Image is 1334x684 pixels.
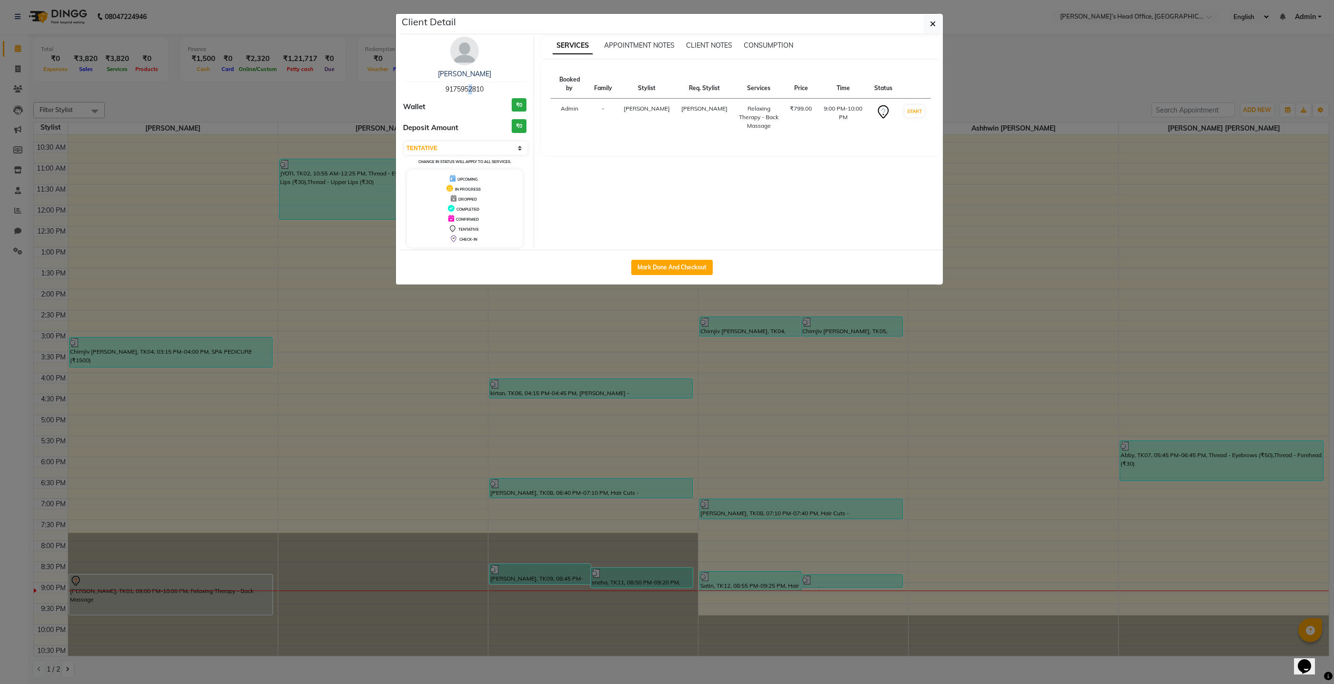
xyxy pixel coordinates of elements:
[456,207,479,212] span: COMPLETED
[512,119,526,133] h3: ₹0
[459,237,477,242] span: CHECK-IN
[588,99,618,136] td: -
[869,70,898,99] th: Status
[450,37,479,65] img: avatar
[631,260,713,275] button: Mark Done And Checkout
[551,70,588,99] th: Booked by
[438,70,491,78] a: [PERSON_NAME]
[624,105,670,112] span: [PERSON_NAME]
[512,98,526,112] h3: ₹0
[784,70,818,99] th: Price
[402,15,456,29] h5: Client Detail
[553,37,593,54] span: SERVICES
[455,187,481,192] span: IN PROGRESS
[686,41,732,50] span: CLIENT NOTES
[818,70,869,99] th: Time
[739,104,778,130] div: Relaxing Therapy - Back Massage
[733,70,784,99] th: Services
[676,70,733,99] th: Req. Stylist
[551,99,588,136] td: Admin
[403,123,458,133] span: Deposit Amount
[790,104,812,113] div: ₹799.00
[744,41,793,50] span: CONSUMPTION
[818,99,869,136] td: 9:00 PM-10:00 PM
[456,217,479,222] span: CONFIRMED
[905,105,924,117] button: START
[445,85,484,93] span: 9175952810
[604,41,675,50] span: APPOINTMENT NOTES
[458,227,479,232] span: TENTATIVE
[418,159,511,164] small: Change in status will apply to all services.
[403,102,425,112] span: Wallet
[681,105,728,112] span: [PERSON_NAME]
[588,70,618,99] th: Family
[457,177,478,182] span: UPCOMING
[458,197,477,202] span: DROPPED
[618,70,676,99] th: Stylist
[1294,646,1324,674] iframe: chat widget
